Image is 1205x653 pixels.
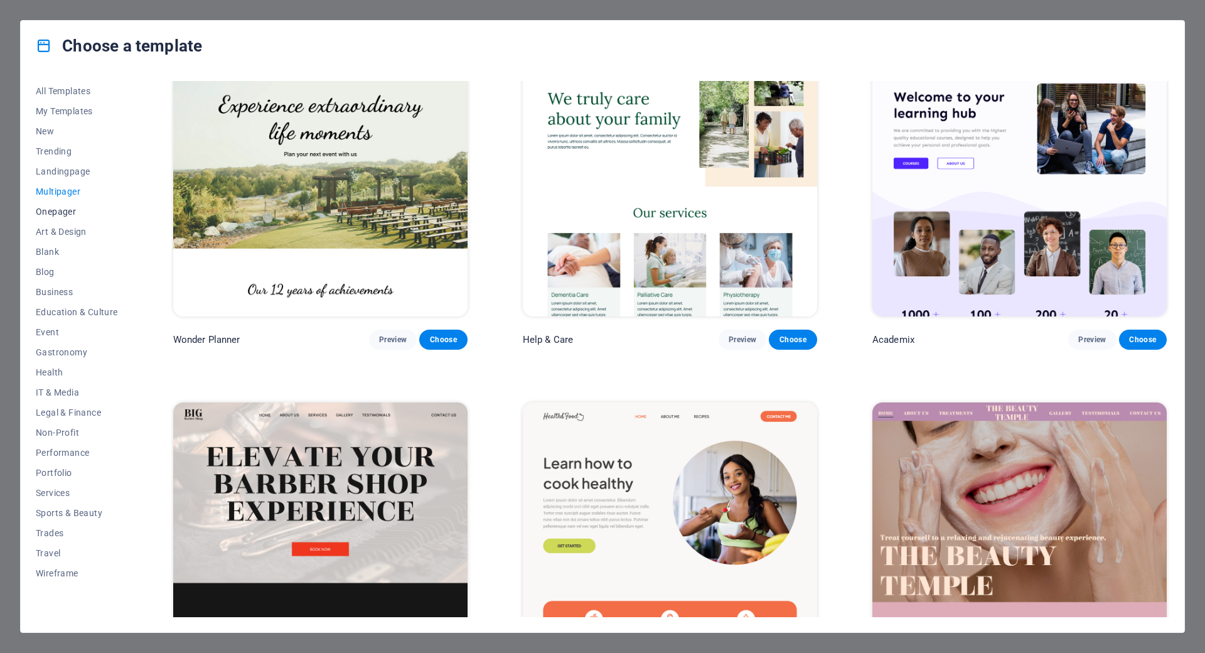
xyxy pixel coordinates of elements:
button: Blank [36,242,118,262]
span: Business [36,287,118,297]
button: Multipager [36,181,118,202]
button: Blog [36,262,118,282]
span: Blog [36,267,118,277]
span: Sports & Beauty [36,508,118,518]
img: Help & Care [523,45,817,316]
img: Wonder Planner [173,45,468,316]
span: Trending [36,146,118,156]
button: Business [36,282,118,302]
img: Academix [872,45,1167,316]
span: Legal & Finance [36,407,118,418]
span: Preview [729,335,756,345]
span: Choose [779,335,806,345]
span: Choose [429,335,457,345]
button: My Templates [36,101,118,121]
span: Onepager [36,207,118,217]
span: Multipager [36,186,118,197]
span: Preview [379,335,407,345]
button: Services [36,483,118,503]
button: Event [36,322,118,342]
button: Health [36,362,118,382]
button: Wireframe [36,563,118,583]
span: All Templates [36,86,118,96]
span: Blank [36,247,118,257]
span: Choose [1129,335,1157,345]
span: Non-Profit [36,428,118,438]
p: Academix [872,333,914,346]
button: Onepager [36,202,118,222]
button: Travel [36,543,118,563]
button: Trending [36,141,118,161]
button: Trades [36,523,118,543]
button: Sports & Beauty [36,503,118,523]
span: Portfolio [36,468,118,478]
span: Trades [36,528,118,538]
p: Wonder Planner [173,333,240,346]
button: IT & Media [36,382,118,402]
h4: Choose a template [36,36,202,56]
p: Help & Care [523,333,574,346]
button: Landingpage [36,161,118,181]
button: Education & Culture [36,302,118,322]
button: Portfolio [36,463,118,483]
span: Gastronomy [36,347,118,357]
span: Health [36,367,118,377]
span: Wireframe [36,568,118,578]
button: Gastronomy [36,342,118,362]
button: Preview [1068,330,1116,350]
span: Travel [36,548,118,558]
button: Choose [419,330,467,350]
span: New [36,126,118,136]
span: Art & Design [36,227,118,237]
span: My Templates [36,106,118,116]
span: Event [36,327,118,337]
button: Art & Design [36,222,118,242]
button: Preview [369,330,417,350]
button: New [36,121,118,141]
button: Preview [719,330,766,350]
span: IT & Media [36,387,118,397]
button: All Templates [36,81,118,101]
button: Non-Profit [36,423,118,443]
button: Choose [769,330,817,350]
span: Education & Culture [36,307,118,317]
button: Choose [1119,330,1167,350]
button: Legal & Finance [36,402,118,423]
span: Preview [1078,335,1106,345]
span: Landingpage [36,166,118,176]
span: Performance [36,448,118,458]
button: Performance [36,443,118,463]
span: Services [36,488,118,498]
